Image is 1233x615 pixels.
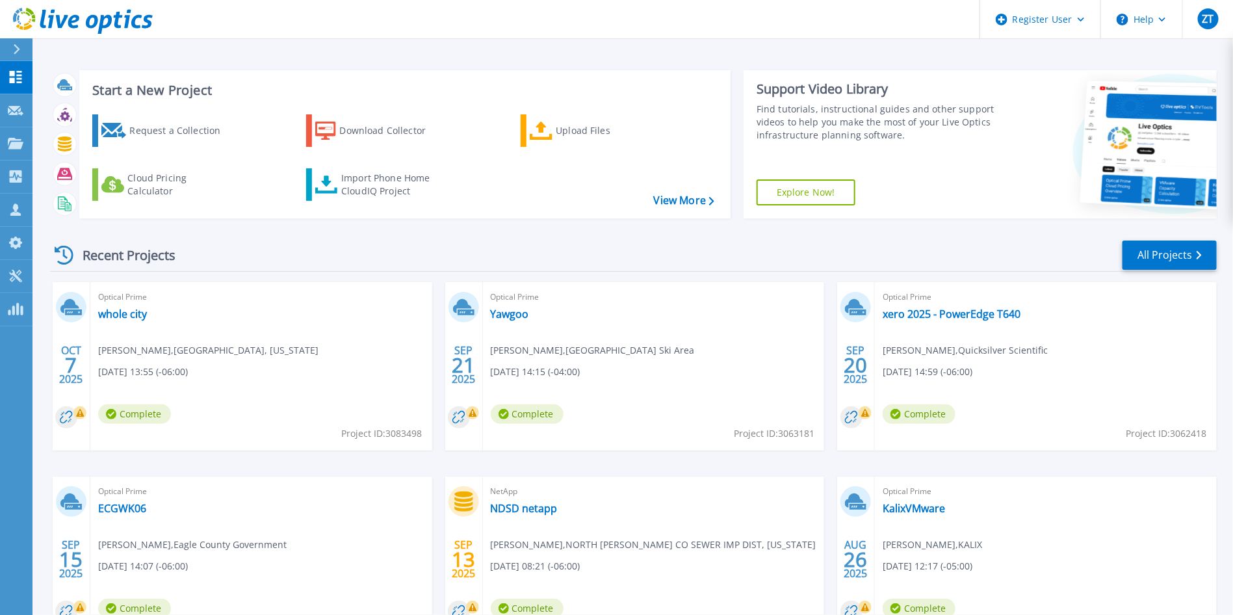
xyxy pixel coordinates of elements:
a: Request a Collection [92,114,237,147]
span: Optical Prime [98,484,424,499]
span: Optical Prime [883,290,1209,304]
span: 13 [452,554,475,565]
a: Cloud Pricing Calculator [92,168,237,201]
span: [DATE] 13:55 (-06:00) [98,365,188,379]
div: SEP 2025 [451,341,476,389]
span: [PERSON_NAME] , NORTH [PERSON_NAME] CO SEWER IMP DIST, [US_STATE] [491,538,816,552]
div: Request a Collection [129,118,233,144]
div: Recent Projects [50,239,193,271]
span: Project ID: 3062418 [1126,426,1207,441]
a: xero 2025 - PowerEdge T640 [883,307,1020,321]
a: Upload Files [521,114,666,147]
span: Optical Prime [98,290,424,304]
span: [PERSON_NAME] , [GEOGRAPHIC_DATA], [US_STATE] [98,343,318,358]
span: 21 [452,360,475,371]
span: ZT [1202,14,1214,24]
span: [PERSON_NAME] , Eagle County Government [98,538,287,552]
span: [DATE] 08:21 (-06:00) [491,559,580,573]
span: Project ID: 3063181 [734,426,814,441]
div: Find tutorials, instructional guides and other support videos to help you make the most of your L... [757,103,998,142]
span: Complete [491,404,564,424]
span: [DATE] 14:07 (-06:00) [98,559,188,573]
a: ECGWK06 [98,502,146,515]
div: Upload Files [556,118,660,144]
span: Complete [883,404,955,424]
span: 7 [65,360,77,371]
span: Complete [98,404,171,424]
div: SEP 2025 [844,341,868,389]
span: 26 [844,554,868,565]
a: NDSD netapp [491,502,558,515]
div: Download Collector [340,118,444,144]
a: KalixVMware [883,502,945,515]
a: Download Collector [306,114,451,147]
a: View More [654,194,714,207]
div: OCT 2025 [58,341,83,389]
div: Import Phone Home CloudIQ Project [341,172,443,198]
span: [PERSON_NAME] , [GEOGRAPHIC_DATA] Ski Area [491,343,695,358]
span: [DATE] 14:59 (-06:00) [883,365,972,379]
span: 15 [59,554,83,565]
span: NetApp [491,484,817,499]
a: All Projects [1123,241,1217,270]
div: Support Video Library [757,81,998,98]
a: Explore Now! [757,179,855,205]
span: [DATE] 12:17 (-05:00) [883,559,972,573]
span: [PERSON_NAME] , KALIX [883,538,982,552]
h3: Start a New Project [92,83,714,98]
div: SEP 2025 [58,536,83,583]
a: Yawgoo [491,307,529,321]
span: [PERSON_NAME] , Quicksilver Scientific [883,343,1048,358]
div: SEP 2025 [451,536,476,583]
a: whole city [98,307,147,321]
span: Optical Prime [883,484,1209,499]
span: Project ID: 3083498 [342,426,422,441]
span: 20 [844,360,868,371]
span: Optical Prime [491,290,817,304]
div: Cloud Pricing Calculator [127,172,231,198]
span: [DATE] 14:15 (-04:00) [491,365,580,379]
div: AUG 2025 [844,536,868,583]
